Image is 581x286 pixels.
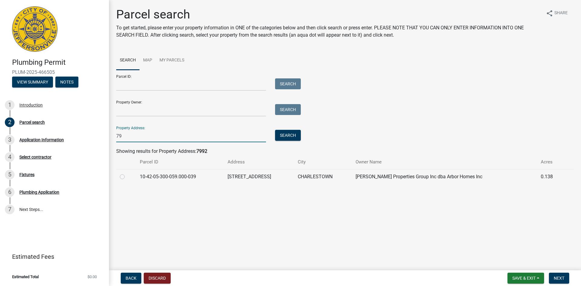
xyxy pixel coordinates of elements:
[537,155,564,169] th: Acres
[12,80,53,85] wm-modal-confirm: Summary
[224,169,294,184] td: [STREET_ADDRESS]
[5,251,99,263] a: Estimated Fees
[224,155,294,169] th: Address
[156,51,188,70] a: My Parcels
[19,138,64,142] div: Application Information
[5,100,15,110] div: 1
[121,273,141,284] button: Back
[116,148,574,155] div: Showing results for Property Address:
[554,276,564,281] span: Next
[12,77,53,87] button: View Summary
[294,155,352,169] th: City
[549,273,569,284] button: Next
[537,169,564,184] td: 0.138
[136,155,224,169] th: Parcel ID
[352,155,537,169] th: Owner Name
[126,276,136,281] span: Back
[12,69,97,75] span: PLUM-2025-466505
[55,77,78,87] button: Notes
[12,6,57,52] img: City of Jeffersonville, Indiana
[144,273,171,284] button: Discard
[546,10,553,17] i: share
[55,80,78,85] wm-modal-confirm: Notes
[140,51,156,70] a: Map
[5,135,15,145] div: 3
[512,276,536,281] span: Save & Exit
[5,117,15,127] div: 2
[554,10,568,17] span: Share
[19,103,43,107] div: Introduction
[19,173,34,177] div: Fixtures
[541,7,573,19] button: shareShare
[19,155,51,159] div: Select contractor
[352,169,537,184] td: [PERSON_NAME] Properties Group Inc dba Arbor Homes Inc
[87,275,97,279] span: $0.00
[507,273,544,284] button: Save & Exit
[12,58,104,67] h4: Plumbing Permit
[275,130,301,141] button: Search
[275,78,301,89] button: Search
[12,275,39,279] span: Estimated Total
[5,205,15,214] div: 7
[136,169,224,184] td: 10-42-05-300-059.000-039
[19,120,45,124] div: Parcel search
[196,148,207,154] strong: 7992
[5,187,15,197] div: 6
[294,169,352,184] td: CHARLESTOWN
[116,7,541,22] h1: Parcel search
[116,24,541,39] p: To get started, please enter your property information in ONE of the categories below and then cl...
[5,152,15,162] div: 4
[275,104,301,115] button: Search
[5,170,15,179] div: 5
[116,51,140,70] a: Search
[19,190,59,194] div: Plumbing Application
